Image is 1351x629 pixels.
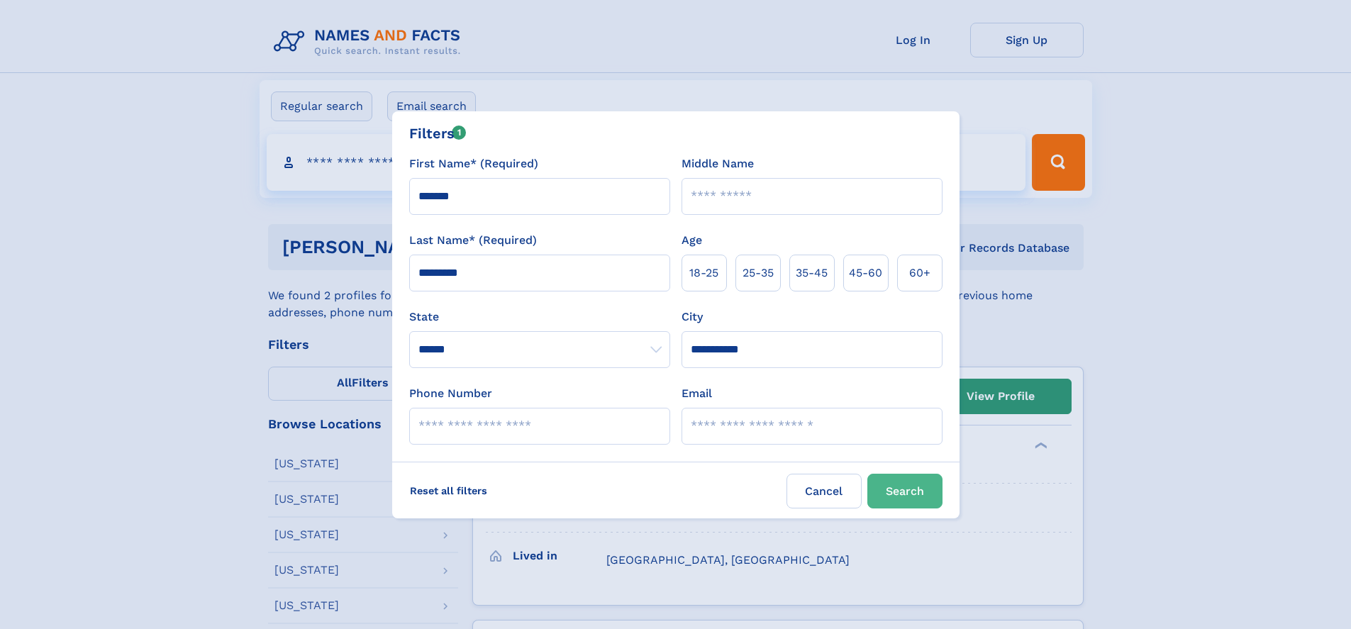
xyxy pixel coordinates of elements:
[401,474,496,508] label: Reset all filters
[682,385,712,402] label: Email
[743,265,774,282] span: 25‑35
[689,265,718,282] span: 18‑25
[409,232,537,249] label: Last Name* (Required)
[682,155,754,172] label: Middle Name
[682,308,703,325] label: City
[682,232,702,249] label: Age
[409,308,670,325] label: State
[409,155,538,172] label: First Name* (Required)
[409,123,467,144] div: Filters
[909,265,930,282] span: 60+
[867,474,943,508] button: Search
[409,385,492,402] label: Phone Number
[796,265,828,282] span: 35‑45
[849,265,882,282] span: 45‑60
[786,474,862,508] label: Cancel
